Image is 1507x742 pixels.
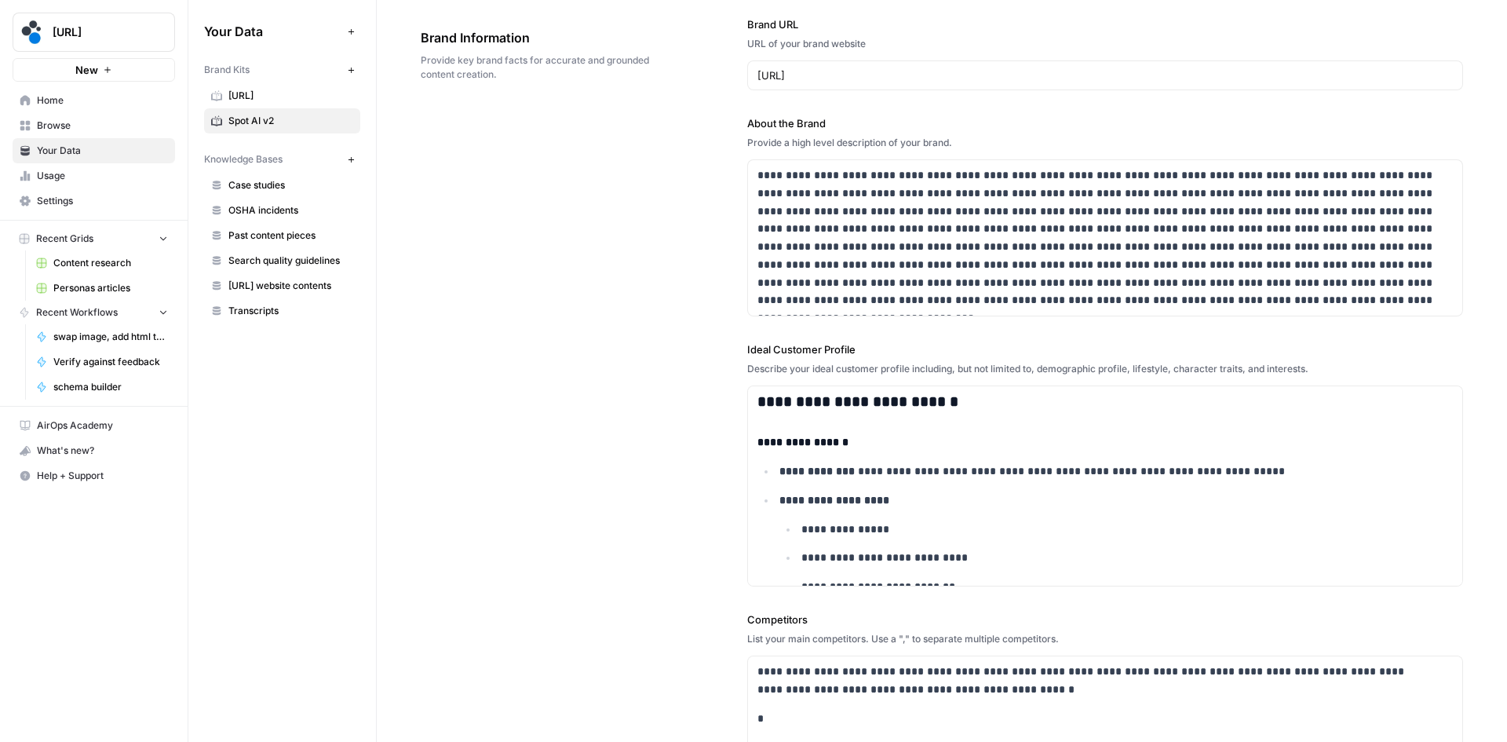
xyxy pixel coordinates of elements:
[204,273,360,298] a: [URL] website contents
[37,469,168,483] span: Help + Support
[228,228,353,243] span: Past content pieces
[13,138,175,163] a: Your Data
[13,413,175,438] a: AirOps Academy
[228,304,353,318] span: Transcripts
[53,355,168,369] span: Verify against feedback
[36,232,93,246] span: Recent Grids
[747,115,1463,131] label: About the Brand
[29,349,175,375] a: Verify against feedback
[13,301,175,324] button: Recent Workflows
[53,256,168,270] span: Content research
[204,22,341,41] span: Your Data
[747,16,1463,32] label: Brand URL
[37,144,168,158] span: Your Data
[53,330,168,344] span: swap image, add html table to post body
[228,254,353,268] span: Search quality guidelines
[37,93,168,108] span: Home
[13,58,175,82] button: New
[75,62,98,78] span: New
[228,89,353,103] span: [URL]
[228,178,353,192] span: Case studies
[747,632,1463,646] div: List your main competitors. Use a "," to separate multiple competitors.
[29,276,175,301] a: Personas articles
[747,362,1463,376] div: Describe your ideal customer profile including, but not limited to, demographic profile, lifestyl...
[13,113,175,138] a: Browse
[204,298,360,323] a: Transcripts
[13,163,175,188] a: Usage
[36,305,118,320] span: Recent Workflows
[13,13,175,52] button: Workspace: spot.ai
[13,227,175,250] button: Recent Grids
[747,136,1463,150] div: Provide a high level description of your brand.
[228,203,353,217] span: OSHA incidents
[747,342,1463,357] label: Ideal Customer Profile
[204,152,283,166] span: Knowledge Bases
[204,198,360,223] a: OSHA incidents
[29,375,175,400] a: schema builder
[18,18,46,46] img: spot.ai Logo
[29,250,175,276] a: Content research
[13,463,175,488] button: Help + Support
[228,279,353,293] span: [URL] website contents
[53,281,168,295] span: Personas articles
[204,83,360,108] a: [URL]
[13,439,174,462] div: What's new?
[228,114,353,128] span: Spot AI v2
[13,188,175,214] a: Settings
[53,380,168,394] span: schema builder
[204,248,360,273] a: Search quality guidelines
[37,419,168,433] span: AirOps Academy
[747,612,1463,627] label: Competitors
[37,169,168,183] span: Usage
[29,324,175,349] a: swap image, add html table to post body
[53,24,148,40] span: [URL]
[757,68,1453,83] input: www.sundaysoccer.com
[13,438,175,463] button: What's new?
[421,53,659,82] span: Provide key brand facts for accurate and grounded content creation.
[204,63,250,77] span: Brand Kits
[37,119,168,133] span: Browse
[204,108,360,133] a: Spot AI v2
[13,88,175,113] a: Home
[37,194,168,208] span: Settings
[747,37,1463,51] div: URL of your brand website
[421,28,659,47] span: Brand Information
[204,173,360,198] a: Case studies
[204,223,360,248] a: Past content pieces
